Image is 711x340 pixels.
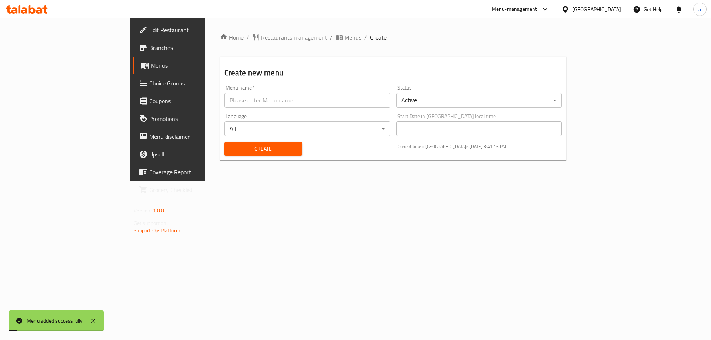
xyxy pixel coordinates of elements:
[149,114,243,123] span: Promotions
[27,317,83,325] div: Menu added successfully
[492,5,537,14] div: Menu-management
[133,181,249,199] a: Grocery Checklist
[224,121,390,136] div: All
[224,93,390,108] input: Please enter Menu name
[153,206,164,215] span: 1.0.0
[133,110,249,128] a: Promotions
[134,206,152,215] span: Version:
[396,93,562,108] div: Active
[133,163,249,181] a: Coverage Report
[149,43,243,52] span: Branches
[151,61,243,70] span: Menus
[261,33,327,42] span: Restaurants management
[370,33,387,42] span: Create
[149,132,243,141] span: Menu disclaimer
[133,92,249,110] a: Coupons
[133,74,249,92] a: Choice Groups
[149,79,243,88] span: Choice Groups
[134,226,181,235] a: Support.OpsPlatform
[133,128,249,145] a: Menu disclaimer
[572,5,621,13] div: [GEOGRAPHIC_DATA]
[220,33,567,42] nav: breadcrumb
[149,97,243,105] span: Coupons
[133,145,249,163] a: Upsell
[252,33,327,42] a: Restaurants management
[149,185,243,194] span: Grocery Checklist
[149,168,243,176] span: Coverage Report
[398,143,562,150] p: Current time in [GEOGRAPHIC_DATA] is [DATE] 8:41:16 PM
[133,39,249,57] a: Branches
[149,150,243,159] span: Upsell
[364,33,367,42] li: /
[336,33,361,42] a: Menus
[149,26,243,34] span: Edit Restaurant
[134,218,168,228] span: Get support on:
[330,33,333,42] li: /
[133,21,249,39] a: Edit Restaurant
[344,33,361,42] span: Menus
[698,5,701,13] span: a
[230,144,296,154] span: Create
[224,142,302,156] button: Create
[224,67,562,78] h2: Create new menu
[133,57,249,74] a: Menus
